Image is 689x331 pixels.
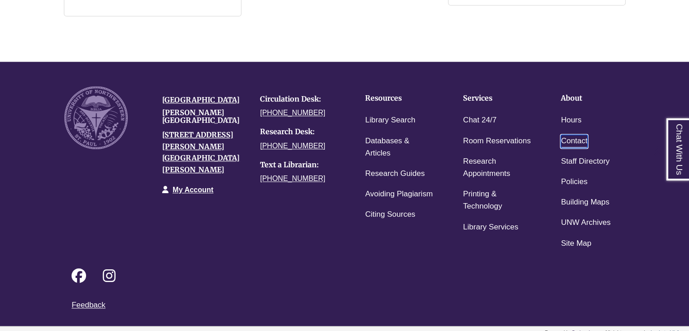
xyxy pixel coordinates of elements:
[365,94,435,102] h4: Resources
[365,167,424,180] a: Research Guides
[463,135,530,148] a: Room Reservations
[64,86,128,150] img: UNW seal
[162,109,246,125] h4: [PERSON_NAME][GEOGRAPHIC_DATA]
[72,301,106,309] a: Feedback
[561,94,631,102] h4: About
[365,114,415,127] a: Library Search
[561,155,609,168] a: Staff Directory
[365,135,435,160] a: Databases & Articles
[561,237,591,250] a: Site Map
[260,109,325,117] a: [PHONE_NUMBER]
[103,268,116,283] i: Follow on Instagram
[162,130,240,174] a: [STREET_ADDRESS][PERSON_NAME][GEOGRAPHIC_DATA][PERSON_NAME]
[653,145,687,157] a: Back to Top
[561,135,588,148] a: Contact
[162,95,240,104] a: [GEOGRAPHIC_DATA]
[260,175,325,182] a: [PHONE_NUMBER]
[561,175,588,189] a: Policies
[463,155,533,180] a: Research Appointments
[463,188,533,213] a: Printing & Technology
[463,94,533,102] h4: Services
[561,216,611,229] a: UNW Archives
[72,268,86,283] i: Follow on Facebook
[561,196,609,209] a: Building Maps
[463,221,518,234] a: Library Services
[463,114,496,127] a: Chat 24/7
[365,188,433,201] a: Avoiding Plagiarism
[365,208,415,221] a: Citing Sources
[260,95,344,103] h4: Circulation Desk:
[260,128,344,136] h4: Research Desk:
[260,161,344,169] h4: Text a Librarian:
[260,142,325,150] a: [PHONE_NUMBER]
[561,114,581,127] a: Hours
[173,186,213,194] a: My Account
